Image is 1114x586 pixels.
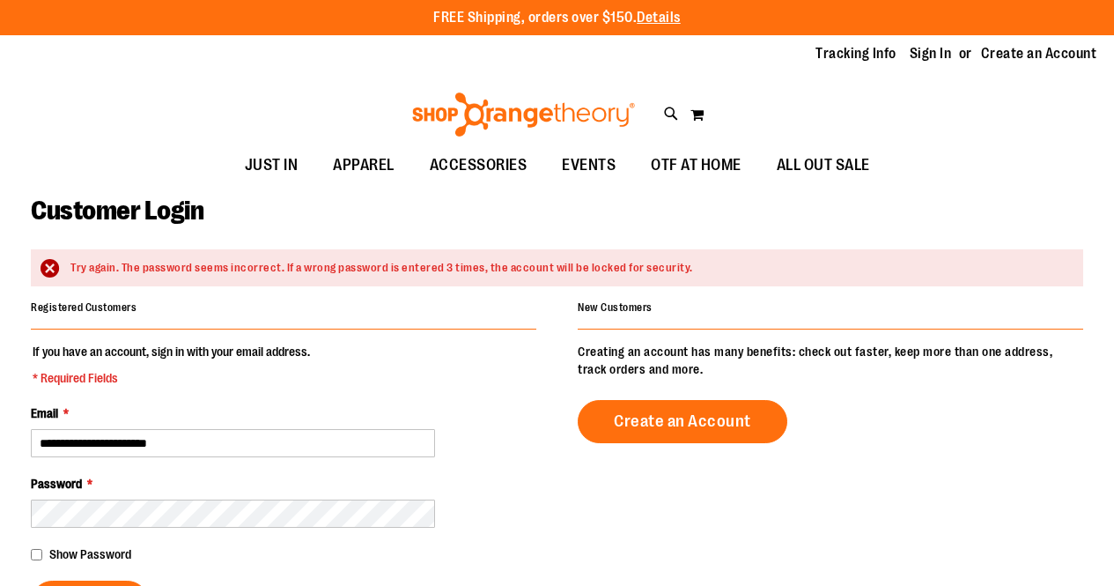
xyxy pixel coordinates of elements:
[777,145,870,185] span: ALL OUT SALE
[815,44,896,63] a: Tracking Info
[910,44,952,63] a: Sign In
[578,400,787,443] a: Create an Account
[31,477,82,491] span: Password
[245,145,299,185] span: JUST IN
[614,412,751,431] span: Create an Account
[49,547,131,561] span: Show Password
[651,145,741,185] span: OTF AT HOME
[70,260,1066,277] div: Try again. The password seems incorrect. If a wrong password is entered 3 times, the account will...
[409,93,638,137] img: Shop Orangetheory
[578,301,653,314] strong: New Customers
[637,10,681,26] a: Details
[33,369,310,387] span: * Required Fields
[31,406,58,420] span: Email
[31,196,203,226] span: Customer Login
[430,145,527,185] span: ACCESSORIES
[31,301,136,314] strong: Registered Customers
[578,343,1083,378] p: Creating an account has many benefits: check out faster, keep more than one address, track orders...
[31,343,312,387] legend: If you have an account, sign in with your email address.
[333,145,395,185] span: APPAREL
[433,8,681,28] p: FREE Shipping, orders over $150.
[981,44,1097,63] a: Create an Account
[562,145,616,185] span: EVENTS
